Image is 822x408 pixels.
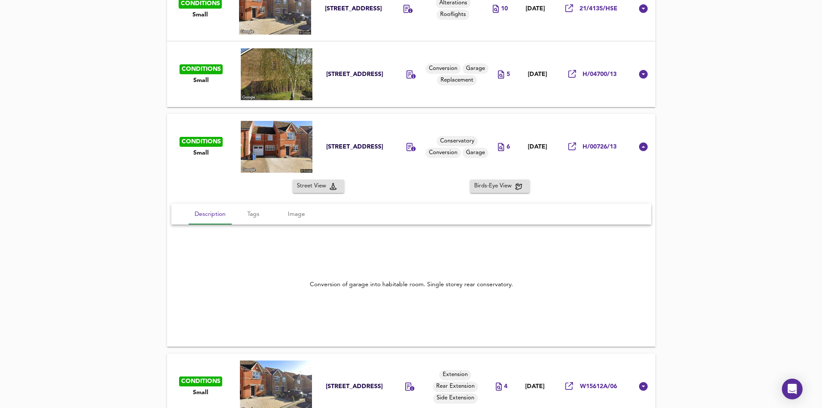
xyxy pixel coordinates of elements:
img: streetview [241,121,313,173]
span: Birds-Eye View [474,181,515,191]
span: Replacement [437,76,477,85]
span: 21/4135/HSE [579,5,617,13]
span: 10 [501,5,508,13]
div: Single and double storey rear extension and single storey side extension. [405,383,415,392]
span: Small [193,76,209,85]
span: Side Extension [433,394,478,402]
span: Extension [439,371,471,379]
div: [STREET_ADDRESS] [326,70,387,79]
span: Image [280,209,313,220]
div: Garage [463,148,488,158]
svg: Show Details [638,69,649,79]
span: [DATE] [526,5,545,13]
span: Rooflights [437,11,469,19]
div: CONDITIONSSmall[STREET_ADDRESS]ConversionGarageReplacement5[DATE]H/04700/13 [167,41,655,107]
span: H/04700/13 [583,70,617,79]
div: Rooflights [437,9,469,20]
span: Street View [297,181,330,191]
span: Conversion [425,65,461,73]
div: Rear Extension [433,382,478,392]
div: Conservatory [437,136,478,146]
span: Garage [463,65,488,73]
span: Tags [237,209,270,220]
span: [DATE] [528,143,547,151]
div: Conversion [425,148,461,158]
span: Garage [463,149,488,157]
div: CONDITIONSSmall[STREET_ADDRESS]ConservatoryConversionGarage6[DATE]H/00726/13 [167,180,655,347]
span: Small [192,11,208,19]
span: Small [193,389,208,397]
svg: Show Details [638,381,649,392]
div: CONDITIONSSmall[STREET_ADDRESS]ConservatoryConversionGarage6[DATE]H/00726/13 [167,114,655,180]
div: [STREET_ADDRESS] [325,5,384,13]
div: Garage [463,63,488,74]
span: 6 [507,143,510,151]
div: Conversion [425,63,461,74]
svg: Show Details [638,142,649,152]
span: Description [194,209,227,220]
div: Extension [439,370,471,380]
div: CONDITIONS [180,64,223,74]
svg: Show Details [638,3,649,14]
div: CONDITIONS [179,376,222,386]
div: Alterations to roof involving insertion of 2no front and 2no rear facing rooflights [403,5,413,15]
div: Conversion of garage into habitable room. Single storey rear conservatory. [309,280,513,289]
div: Side Extension [433,393,478,404]
span: [DATE] [528,71,547,78]
div: [STREET_ADDRESS] [326,143,387,151]
span: Conservatory [437,137,478,145]
div: Conversion of garage into habitable room. Single storey rear conservatory. [406,143,416,153]
span: [DATE] [525,383,545,390]
div: Conversion of existing store room into habitable space including replacement of garage door with ... [406,70,416,80]
div: CONDITIONS [180,137,223,147]
span: Rear Extension [433,383,478,391]
span: W15612A/06 [580,383,617,391]
span: Small [193,149,209,157]
button: Street View [293,180,344,193]
div: [STREET_ADDRESS] [326,383,385,391]
span: H/00726/13 [583,143,617,151]
span: 4 [504,383,507,391]
div: Open Intercom Messenger [782,379,803,399]
span: 5 [507,70,510,79]
span: Conversion [425,149,461,157]
button: Birds-Eye View [470,180,530,193]
img: streetview [241,48,313,100]
div: Replacement [437,75,477,85]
